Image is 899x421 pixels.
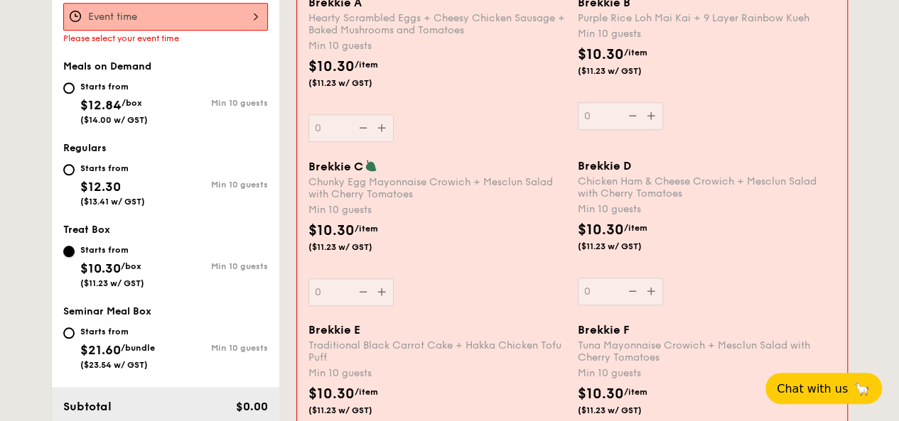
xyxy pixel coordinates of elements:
[355,224,378,234] span: /item
[308,176,566,200] div: Chunky Egg Mayonnaise Crowich + Mesclun Salad with Cherry Tomatoes
[80,342,121,358] span: $21.60
[80,81,148,92] div: Starts from
[235,400,267,413] span: $0.00
[355,387,378,397] span: /item
[308,58,355,75] span: $10.30
[80,197,145,207] span: ($13.41 w/ GST)
[308,323,360,337] span: Brekkie E
[365,159,377,172] img: icon-vegetarian.fe4039eb.svg
[777,382,848,395] span: Chat with us
[63,327,75,339] input: Starts from$21.60/bundle($23.54 w/ GST)Min 10 guests
[308,386,355,403] span: $10.30
[63,224,110,236] span: Treat Box
[308,203,566,217] div: Min 10 guests
[355,60,378,70] span: /item
[308,339,566,363] div: Traditional Black Carrot Cake + Hakka Chicken Tofu Puff
[63,246,75,257] input: Starts from$10.30/box($11.23 w/ GST)Min 10 guests
[578,222,624,239] span: $10.30
[80,326,155,337] div: Starts from
[63,33,179,43] span: Please select your event time
[166,261,268,271] div: Min 10 guests
[121,261,141,271] span: /box
[308,160,363,173] span: Brekkie C
[80,278,144,288] span: ($11.23 w/ GST)
[578,175,836,199] div: Chicken Ham & Cheese Crowich + Mesclun Salad with Cherry Tomatoes
[80,261,121,276] span: $10.30
[765,373,882,404] button: Chat with us🦙
[578,386,624,403] span: $10.30
[63,305,151,317] span: Seminar Meal Box
[121,343,155,353] span: /bundle
[624,223,647,233] span: /item
[308,405,405,416] span: ($11.23 w/ GST)
[578,12,836,24] div: Purple Rice Loh Mai Kai + 9 Layer Rainbow Kueh
[166,343,268,353] div: Min 10 guests
[122,98,142,108] span: /box
[308,39,566,53] div: Min 10 guests
[80,360,148,370] span: ($23.54 w/ GST)
[308,12,566,36] div: Hearty Scrambled Eggs + Cheesy Chicken Sausage + Baked Mushrooms and Tomatoes
[578,159,631,173] span: Brekkie D
[308,366,566,381] div: Min 10 guests
[63,164,75,175] input: Starts from$12.30($13.41 w/ GST)Min 10 guests
[578,366,836,381] div: Min 10 guests
[166,180,268,190] div: Min 10 guests
[63,60,151,72] span: Meals on Demand
[63,82,75,94] input: Starts from$12.84/box($14.00 w/ GST)Min 10 guests
[578,405,674,416] span: ($11.23 w/ GST)
[308,222,355,239] span: $10.30
[63,3,268,31] input: Event time
[578,339,836,363] div: Tuna Mayonnaise Crowich + Mesclun Salad with Cherry Tomatoes
[80,97,122,113] span: $12.84
[63,400,112,413] span: Subtotal
[578,202,836,217] div: Min 10 guests
[578,27,836,41] div: Min 10 guests
[80,244,144,256] div: Starts from
[854,381,871,397] span: 🦙
[578,323,630,337] span: Brekkie F
[80,163,145,174] div: Starts from
[624,387,647,397] span: /item
[308,241,405,253] span: ($11.23 w/ GST)
[80,179,121,195] span: $12.30
[63,142,107,154] span: Regulars
[624,48,647,58] span: /item
[166,98,268,108] div: Min 10 guests
[80,115,148,125] span: ($14.00 w/ GST)
[578,241,674,252] span: ($11.23 w/ GST)
[308,77,405,89] span: ($11.23 w/ GST)
[578,65,674,77] span: ($11.23 w/ GST)
[578,46,624,63] span: $10.30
